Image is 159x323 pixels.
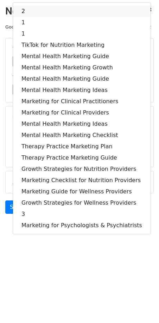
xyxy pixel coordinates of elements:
[124,289,159,323] iframe: Chat Widget
[13,152,151,163] a: Therapy Practice Marketing Guide
[5,24,88,30] small: Google Sheet:
[13,186,151,197] a: Marketing Guide for Wellness Providers
[13,209,151,220] a: 3
[13,163,151,175] a: Growth Strategies for Nutrition Providers
[5,5,154,17] h2: New Campaign
[13,17,151,28] a: 1
[13,118,151,130] a: Mental Health Marketing Ideas
[5,200,28,214] a: Send
[13,197,151,209] a: Growth Strategies for Wellness Providers
[13,141,151,152] a: Therapy Practice Marketing Plan
[13,51,151,62] a: Mental Health Marketing Guide
[13,28,151,39] a: 1
[13,220,151,231] a: Marketing for Psychologists & Psychiatrists
[13,130,151,141] a: Mental Health Marketing Checklist
[13,73,151,85] a: Mental Health Marketing Guide
[13,62,151,73] a: Mental Health Marketing Growth
[13,6,151,17] a: 2
[13,39,151,51] a: TikTok for Nutrition Marketing
[13,85,151,96] a: Mental Health Marketing Ideas
[13,96,151,107] a: Marketing for Clinical Practitioners
[13,107,151,118] a: Marketing for Clinical Providers
[13,175,151,186] a: Marketing Checklist for Nutrition Providers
